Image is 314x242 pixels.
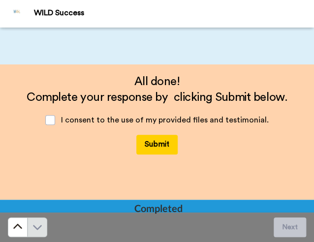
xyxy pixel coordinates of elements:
[274,217,306,237] button: Next
[34,8,314,18] div: WILD Success
[27,91,287,103] span: Complete your response by clicking Submit below.
[134,76,180,88] span: All done!
[5,2,29,26] img: Profile Image
[134,201,182,215] div: Completed
[61,116,269,124] span: I consent to the use of my provided files and testimonial.
[136,135,178,154] button: Submit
